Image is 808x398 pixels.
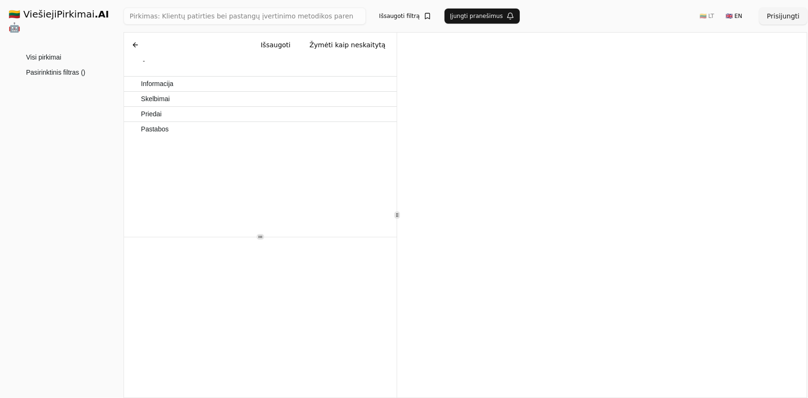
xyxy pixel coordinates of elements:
[26,65,85,79] span: Pasirinktinis filtras ()
[720,9,748,24] button: 🇬🇧 EN
[253,36,298,53] button: Išsaugoti
[124,8,366,25] input: Greita paieška...
[759,8,807,25] button: Prisijungti
[141,122,169,136] span: Pastabos
[95,9,109,20] strong: .AI
[143,57,393,65] div: -
[373,9,437,24] button: Išsaugoti filtrą
[141,107,162,121] span: Priedai
[302,36,393,53] button: Žymėti kaip neskaitytą
[26,50,61,64] span: Visi pirkimai
[141,92,170,106] span: Skelbimai
[141,77,173,91] span: Informacija
[444,9,520,24] button: Įjungti pranešimus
